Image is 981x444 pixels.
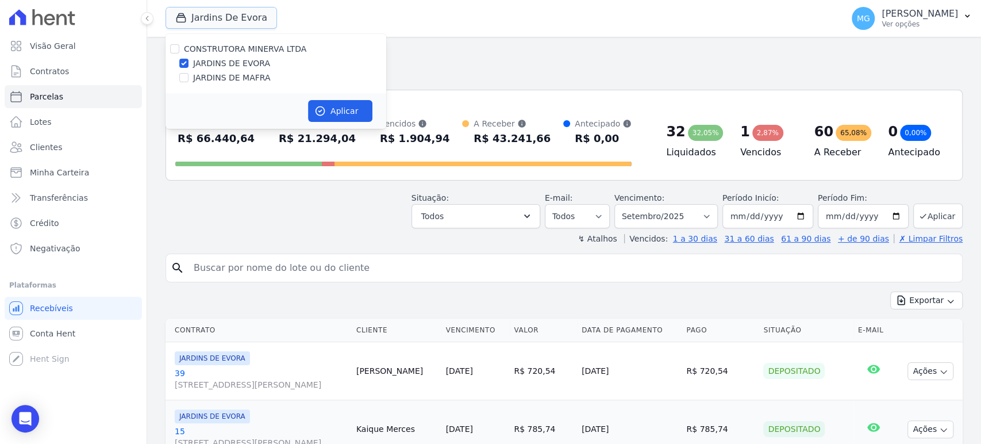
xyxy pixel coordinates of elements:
h4: Vencidos [740,146,796,159]
div: R$ 1.904,94 [380,129,449,148]
div: 0 [888,123,898,141]
a: Recebíveis [5,297,142,320]
div: R$ 21.294,04 [279,129,356,148]
h2: Parcelas [166,46,963,67]
span: Clientes [30,141,62,153]
td: [DATE] [577,342,682,400]
span: Conta Hent [30,328,75,339]
button: Ações [907,420,953,438]
span: [STREET_ADDRESS][PERSON_NAME] [175,379,347,391]
a: Minha Carteira [5,161,142,184]
span: Visão Geral [30,40,76,52]
span: JARDINS DE EVORA [175,351,250,365]
div: Vencidos [380,118,449,129]
div: 2,87% [752,125,783,141]
label: ↯ Atalhos [578,234,617,243]
span: Minha Carteira [30,167,89,178]
a: ✗ Limpar Filtros [894,234,963,243]
h4: Liquidados [666,146,722,159]
span: MG [857,14,870,22]
p: Ver opções [882,20,958,29]
a: [DATE] [446,366,473,376]
span: Lotes [30,116,52,128]
td: [PERSON_NAME] [352,342,441,400]
div: 0,00% [900,125,931,141]
div: 1 [740,123,750,141]
label: CONSTRUTORA MINERVA LTDA [184,44,306,53]
span: Contratos [30,66,69,77]
a: Parcelas [5,85,142,108]
a: Contratos [5,60,142,83]
div: 65,08% [836,125,871,141]
div: A Receber [474,118,551,129]
a: Crédito [5,212,142,235]
th: Cliente [352,319,441,342]
label: Período Fim: [818,192,909,204]
label: Período Inicío: [722,193,779,202]
label: JARDINS DE MAFRA [193,72,270,84]
label: Vencidos: [624,234,668,243]
a: [DATE] [446,424,473,434]
a: 31 a 60 dias [724,234,774,243]
h4: A Receber [814,146,870,159]
a: + de 90 dias [838,234,889,243]
i: search [171,261,184,275]
th: Contrato [166,319,352,342]
div: Antecipado [575,118,632,129]
span: Recebíveis [30,303,73,314]
a: 39[STREET_ADDRESS][PERSON_NAME] [175,368,347,391]
p: [PERSON_NAME] [882,8,958,20]
label: Vencimento: [614,193,664,202]
td: R$ 720,54 [509,342,577,400]
th: Situação [759,319,853,342]
div: Depositado [763,421,825,437]
input: Buscar por nome do lote ou do cliente [187,257,957,280]
a: 61 a 90 dias [781,234,830,243]
button: Todos [411,204,540,228]
th: Data de Pagamento [577,319,682,342]
span: JARDINS DE EVORA [175,409,250,423]
a: Conta Hent [5,322,142,345]
div: Depositado [763,363,825,379]
label: JARDINS DE EVORA [193,58,270,70]
button: Ações [907,362,953,380]
div: R$ 0,00 [575,129,632,148]
span: Crédito [30,217,59,229]
button: MG [PERSON_NAME] Ver opções [842,2,981,35]
span: Transferências [30,192,88,204]
div: 32 [666,123,685,141]
button: Jardins De Evora [166,7,277,29]
th: Valor [509,319,577,342]
span: Parcelas [30,91,63,102]
button: Aplicar [913,204,963,228]
a: Transferências [5,186,142,209]
a: Clientes [5,136,142,159]
div: 32,05% [688,125,724,141]
button: Aplicar [308,100,372,122]
a: Visão Geral [5,35,142,58]
button: Exportar [890,292,963,309]
th: Vencimento [441,319,510,342]
th: Pago [682,319,759,342]
div: R$ 43.241,66 [474,129,551,148]
a: Negativação [5,237,142,260]
a: 1 a 30 dias [673,234,717,243]
label: Situação: [411,193,449,202]
div: R$ 66.440,64 [178,129,255,148]
div: Open Intercom Messenger [11,405,39,432]
span: Negativação [30,243,80,254]
div: 60 [814,123,833,141]
h4: Antecipado [888,146,944,159]
td: R$ 720,54 [682,342,759,400]
label: E-mail: [545,193,573,202]
div: Plataformas [9,278,137,292]
span: Todos [421,209,444,223]
a: Lotes [5,110,142,133]
th: E-mail [853,319,894,342]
